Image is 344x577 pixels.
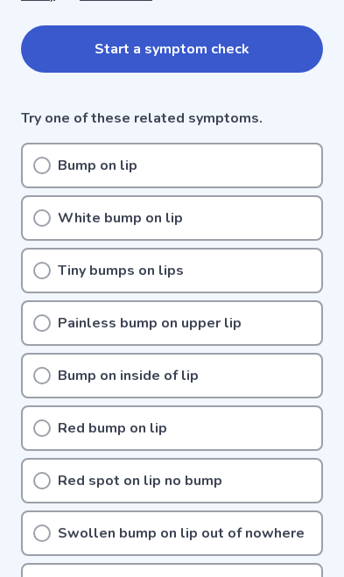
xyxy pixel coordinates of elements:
[21,25,323,73] button: Start a symptom check
[21,108,323,129] p: Try one of these related symptoms.
[58,418,167,439] p: Red bump on lip
[58,523,305,544] p: Swollen bump on lip out of nowhere
[58,208,183,229] p: White bump on lip
[58,470,222,491] p: Red spot on lip no bump
[58,313,242,334] p: Painless bump on upper lip
[58,260,184,281] p: Tiny bumps on lips
[58,155,137,176] p: Bump on lip
[58,365,199,386] p: Bump on inside of lip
